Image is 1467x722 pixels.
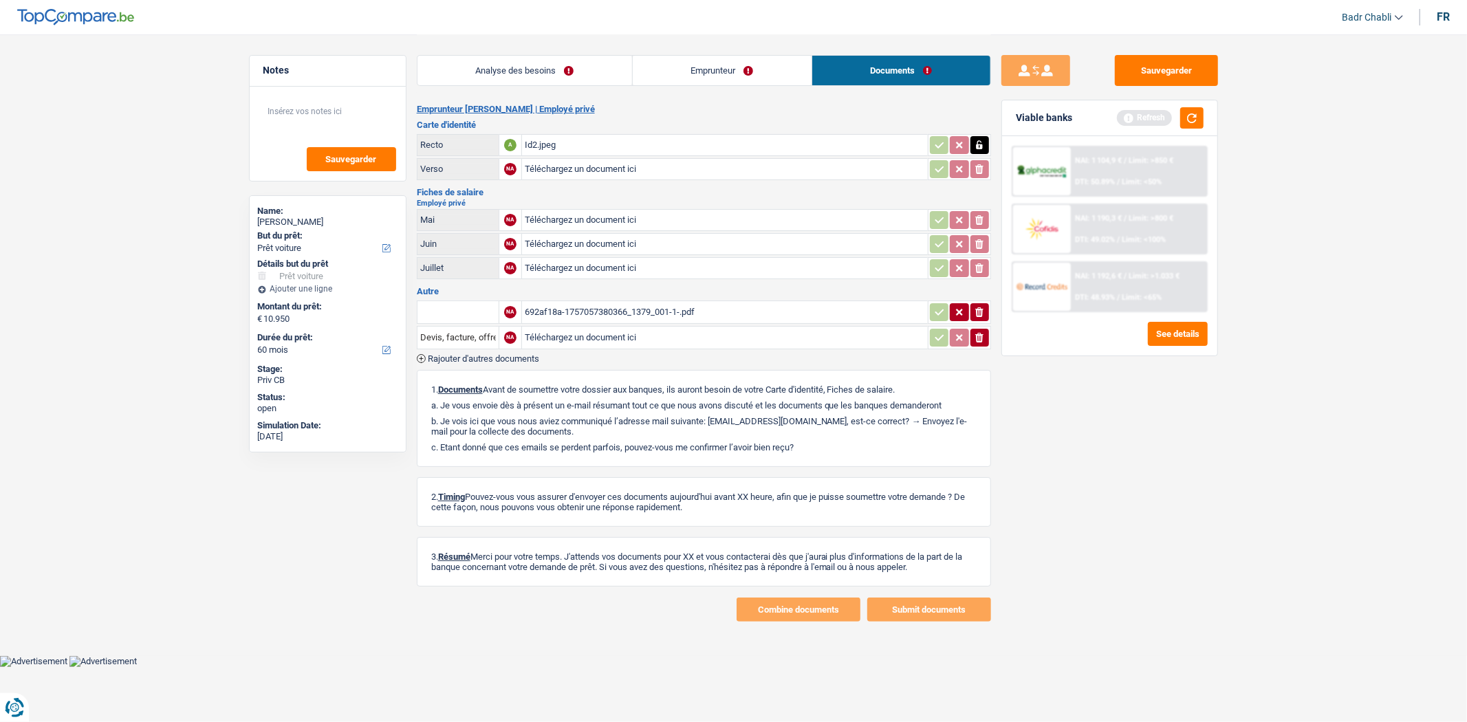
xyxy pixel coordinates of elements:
div: Status: [258,392,398,403]
span: DTI: 49.02% [1075,235,1115,244]
span: NAI: 1 104,9 € [1075,156,1122,165]
div: Stage: [258,364,398,375]
div: Mai [420,215,496,225]
h5: Notes [263,65,392,76]
button: Rajouter d'autres documents [417,354,539,363]
div: Juin [420,239,496,249]
span: / [1124,272,1127,281]
a: Badr Chabli [1331,6,1403,29]
img: Record Credits [1017,274,1067,299]
label: But du prêt: [258,230,395,241]
p: a. Je vous envoie dès à présent un e-mail résumant tout ce que nous avons discuté et les doc... [431,400,977,411]
span: € [258,314,263,325]
span: Limit: >1.033 € [1129,272,1180,281]
span: / [1117,177,1120,186]
h3: Carte d'identité [417,120,991,129]
span: / [1124,156,1127,165]
p: 3. Merci pour votre temps. J'attends vos documents pour XX et vous contacterai dès que j'aurai p... [431,551,977,572]
div: Name: [258,206,398,217]
a: Documents [812,56,990,85]
span: DTI: 50.89% [1075,177,1115,186]
label: Durée du prêt: [258,332,395,343]
div: NA [504,306,517,318]
div: NA [504,262,517,274]
div: open [258,403,398,414]
span: / [1117,293,1120,302]
div: Simulation Date: [258,420,398,431]
h2: Emprunteur [PERSON_NAME] | Employé privé [417,104,991,115]
img: Cofidis [1017,216,1067,241]
span: / [1117,235,1120,244]
div: A [504,139,517,151]
p: c. Etant donné que ces emails se perdent parfois, pouvez-vous me confirmer l’avoir bien reçu? [431,442,977,452]
button: Sauvegarder [307,147,396,171]
button: Combine documents [737,598,860,622]
div: Verso [420,164,496,174]
div: [DATE] [258,431,398,442]
span: Limit: <50% [1122,177,1162,186]
img: Advertisement [69,656,137,667]
h2: Employé privé [417,199,991,207]
div: Id2.jpeg [525,135,925,155]
label: Montant du prêt: [258,301,395,312]
img: AlphaCredit [1017,164,1067,179]
div: Recto [420,140,496,150]
div: NA [504,214,517,226]
span: Timing [438,492,465,502]
div: Juillet [420,263,496,273]
span: / [1124,214,1127,223]
div: Viable banks [1016,112,1072,124]
button: Submit documents [867,598,991,622]
a: Analyse des besoins [417,56,632,85]
div: Détails but du prêt [258,259,398,270]
span: Documents [438,384,483,395]
span: NAI: 1 190,3 € [1075,214,1122,223]
span: Limit: >850 € [1129,156,1173,165]
div: fr [1437,10,1450,23]
span: Limit: <65% [1122,293,1162,302]
a: Emprunteur [633,56,812,85]
span: NAI: 1 192,6 € [1075,272,1122,281]
span: Rajouter d'autres documents [428,354,539,363]
p: 2. Pouvez-vous vous assurer d'envoyer ces documents aujourd'hui avant XX heure, afin que je puiss... [431,492,977,512]
span: DTI: 48.93% [1075,293,1115,302]
img: TopCompare Logo [17,9,134,25]
div: NA [504,163,517,175]
h3: Autre [417,287,991,296]
span: Limit: <100% [1122,235,1166,244]
div: NA [504,238,517,250]
p: 1. Avant de soumettre votre dossier aux banques, ils auront besoin de votre Carte d'identité, Fic... [431,384,977,395]
div: Ajouter une ligne [258,284,398,294]
div: Priv CB [258,375,398,386]
span: Résumé [438,551,470,562]
h3: Fiches de salaire [417,188,991,197]
span: Limit: >800 € [1129,214,1173,223]
button: Sauvegarder [1115,55,1218,86]
div: NA [504,331,517,344]
div: Refresh [1117,110,1172,125]
div: 692af18a-1757057380366_1379_001-1-.pdf [525,302,925,322]
span: Sauvegarder [326,155,377,164]
button: See details [1148,322,1208,346]
span: Badr Chabli [1342,12,1391,23]
p: b. Je vois ici que vous nous aviez communiqué l’adresse mail suivante: [EMAIL_ADDRESS][DOMAIN_NA... [431,416,977,437]
div: [PERSON_NAME] [258,217,398,228]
